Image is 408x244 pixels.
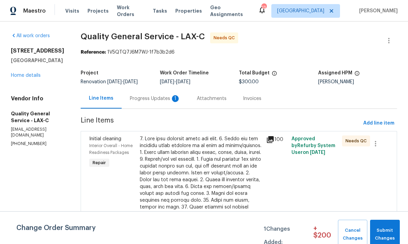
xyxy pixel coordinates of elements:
span: Maestro [23,8,46,14]
span: Geo Assignments [210,4,250,18]
span: [DATE] [107,80,122,84]
span: Cancel Changes [341,227,364,242]
button: Add line item [361,117,397,130]
p: [EMAIL_ADDRESS][DOMAIN_NAME] [11,127,64,138]
div: 1V5QTQ7J6M7WJ-1f7b3b2d6 [81,49,397,56]
a: Home details [11,73,41,78]
span: Initial cleaning [89,137,121,141]
a: All work orders [11,33,50,38]
h5: Total Budget [239,71,270,75]
h5: Project [81,71,98,75]
h5: Work Order Timeline [160,71,209,75]
div: 13 [261,4,266,11]
h2: [STREET_ADDRESS] [11,47,64,54]
h5: [GEOGRAPHIC_DATA] [11,57,64,64]
span: Interior Overall - Home Readiness Packages [89,144,133,155]
span: Quality General Service - LAX-C [81,32,205,41]
span: [DATE] [176,80,190,84]
span: [DATE] [160,80,174,84]
span: - [160,80,190,84]
h5: Quality General Service - LAX-C [11,110,64,124]
h4: Vendor Info [11,95,64,102]
span: Approved by Refurby System User on [291,137,335,155]
span: [DATE] [310,150,325,155]
span: Work Orders [117,4,145,18]
span: $300.00 [239,80,259,84]
div: 1 [172,95,179,102]
span: Renovation [81,80,138,84]
span: Repair [90,159,109,166]
span: - [107,80,138,84]
div: Line Items [89,95,113,102]
span: Needs QC [214,34,237,41]
span: Projects [87,8,109,14]
span: Line Items [81,117,361,130]
span: Needs QC [345,138,369,144]
span: Tasks [153,9,167,13]
span: The total cost of line items that have been proposed by Opendoor. This sum includes line items th... [272,71,277,80]
span: [DATE] [123,80,138,84]
div: Invoices [243,95,261,102]
span: Properties [175,8,202,14]
p: [PHONE_NUMBER] [11,141,64,147]
span: Add line item [363,119,394,128]
b: Reference: [81,50,106,55]
span: [GEOGRAPHIC_DATA] [277,8,324,14]
div: Attachments [197,95,227,102]
h5: Assigned HPM [318,71,352,75]
div: [PERSON_NAME] [318,80,397,84]
div: 100 [266,135,287,144]
span: Visits [65,8,79,14]
div: Progress Updates [130,95,180,102]
span: Submit Changes [373,227,396,242]
span: The hpm assigned to this work order. [354,71,360,80]
span: [PERSON_NAME] [356,8,398,14]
